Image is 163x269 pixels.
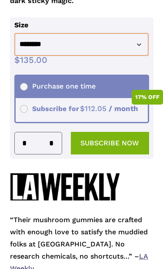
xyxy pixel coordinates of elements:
[14,55,47,65] bdi: 135.00
[20,82,96,90] span: Purchase one time
[30,132,46,154] input: Product quantity
[71,132,149,154] button: Subscribe now
[80,104,85,113] span: $
[10,173,120,201] img: La Weekly Logo
[80,104,106,113] span: 112.05
[109,104,138,113] span: / month
[14,21,28,29] label: Size
[14,55,20,65] span: $
[20,105,139,126] span: Subscribe for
